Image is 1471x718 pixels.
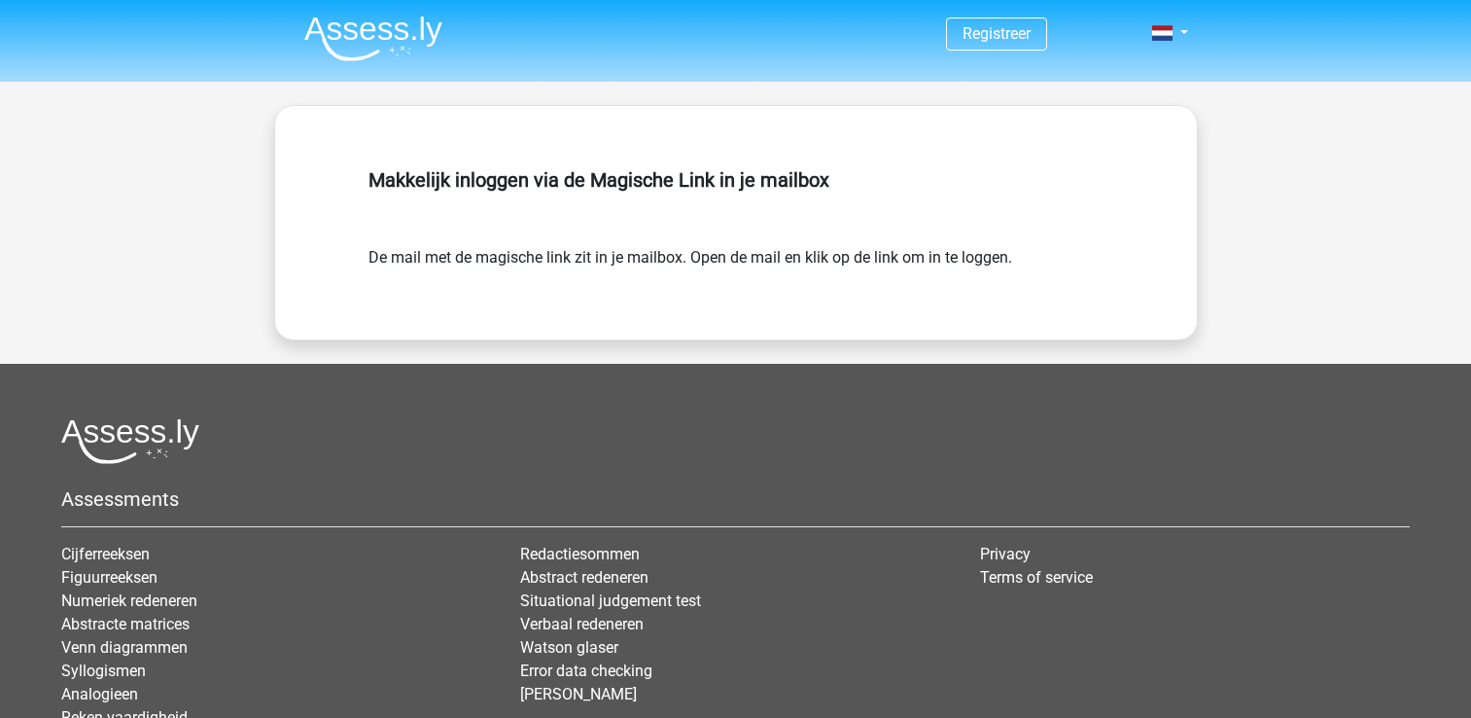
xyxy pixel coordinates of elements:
a: Situational judgement test [520,592,701,610]
a: Venn diagrammen [61,638,188,657]
a: Abstract redeneren [520,568,648,587]
a: Watson glaser [520,638,618,657]
a: Numeriek redeneren [61,592,197,610]
a: Redactiesommen [520,545,640,563]
a: Abstracte matrices [61,615,190,633]
a: Cijferreeksen [61,545,150,563]
a: Registreer [963,24,1031,43]
a: [PERSON_NAME] [520,685,637,703]
img: Assessly [304,16,442,61]
a: Terms of service [980,568,1093,587]
form: De mail met de magische link zit in je mailbox. Open de mail en klik op de link om in te loggen. [368,246,1103,269]
img: Assessly logo [61,418,199,464]
h5: Assessments [61,487,1410,511]
h5: Makkelijk inloggen via de Magische Link in je mailbox [368,168,1103,192]
a: Verbaal redeneren [520,615,644,633]
a: Syllogismen [61,662,146,680]
a: Analogieen [61,685,138,703]
a: Error data checking [520,662,652,680]
a: Privacy [980,545,1031,563]
a: Figuurreeksen [61,568,158,587]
